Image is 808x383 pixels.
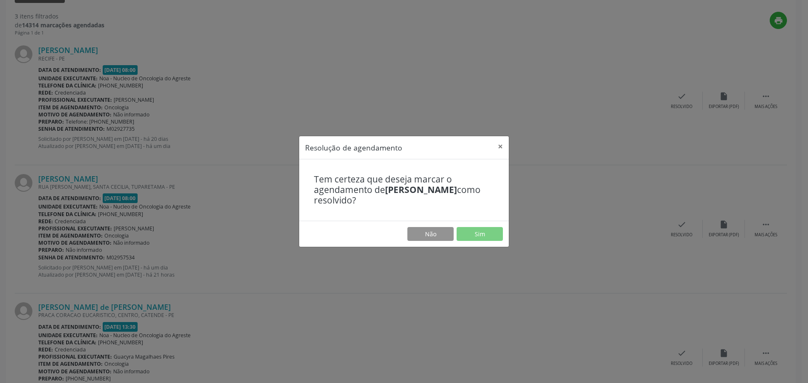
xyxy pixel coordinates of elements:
h4: Tem certeza que deseja marcar o agendamento de como resolvido? [314,174,494,206]
b: [PERSON_NAME] [385,184,457,195]
button: Sim [457,227,503,241]
button: Não [407,227,454,241]
h5: Resolução de agendamento [305,142,402,153]
button: Close [492,136,509,157]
